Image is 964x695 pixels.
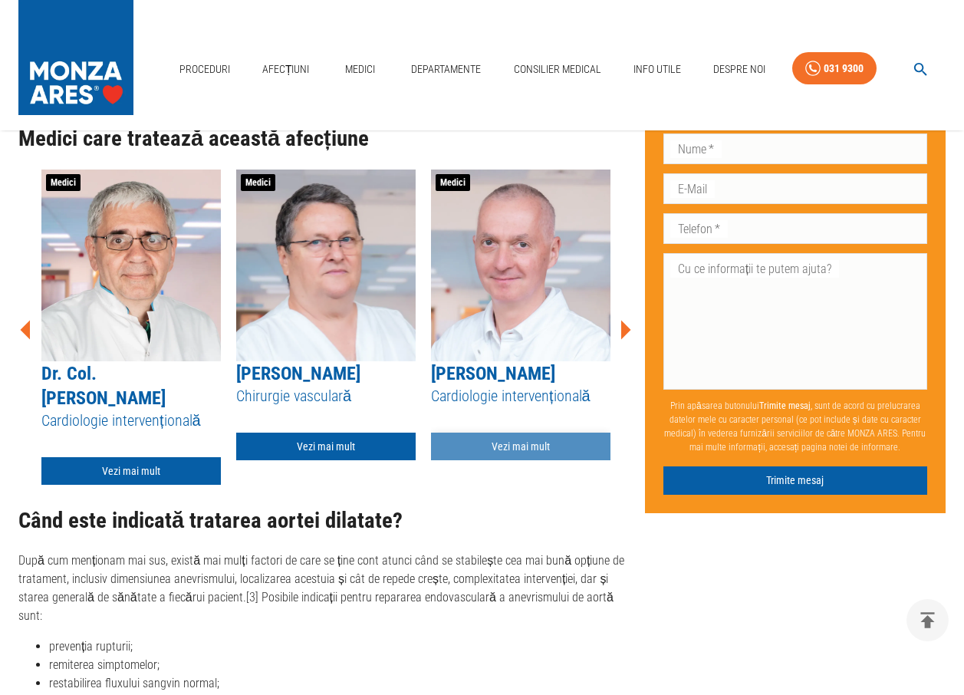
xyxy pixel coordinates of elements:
a: Vezi mai mult [431,433,610,461]
h5: Cardiologie intervențională [41,410,221,431]
a: Afecțiuni [256,54,316,85]
h5: Chirurgie vasculară [236,386,416,407]
a: Vezi mai mult [41,457,221,486]
button: Trimite mesaj [663,466,927,495]
a: Departamente [405,54,487,85]
li: prevenția rupturii; [49,637,633,656]
p: După cum menționam mai sus, există mai mulți factori de care se ține cont atunci când se stabileș... [18,552,633,625]
h5: Cardiologie intervențională [431,386,610,407]
img: Dr. Col. Ionel Droc [41,170,221,361]
a: Dr. Col. [PERSON_NAME] [41,363,166,409]
p: Prin apăsarea butonului , sunt de acord cu prelucrarea datelor mele cu caracter personal (ce pot ... [663,393,927,460]
a: Info Utile [627,54,687,85]
span: Medici [436,174,470,191]
a: Despre Noi [707,54,772,85]
a: [PERSON_NAME] [431,363,555,384]
a: Medici [336,54,385,85]
a: 031 9300 [792,52,877,85]
span: Medici [241,174,275,191]
a: [PERSON_NAME] [236,363,360,384]
a: Proceduri [173,54,236,85]
li: restabilirea fluxului sangvin normal; [49,674,633,693]
div: 031 9300 [824,59,864,78]
button: delete [906,599,949,641]
h2: Medici care tratează această afecțiune [18,127,633,151]
a: Vezi mai mult [236,433,416,461]
b: Trimite mesaj [759,400,811,411]
span: Medici [46,174,81,191]
h2: Când este indicată tratarea aortei dilatate? [18,509,633,533]
a: Consilier Medical [508,54,607,85]
li: remiterea simptomelor; [49,656,633,674]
